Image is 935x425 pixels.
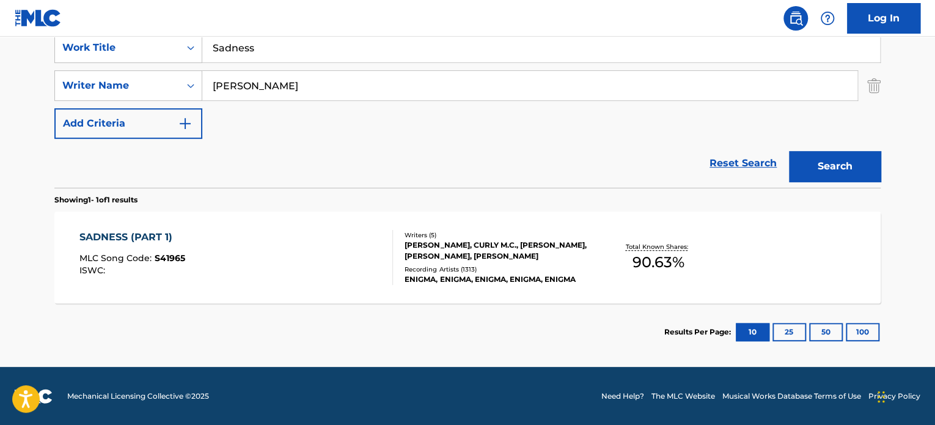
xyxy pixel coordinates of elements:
[815,6,840,31] div: Help
[601,391,644,402] a: Need Help?
[15,389,53,404] img: logo
[846,323,879,341] button: 100
[722,391,861,402] a: Musical Works Database Terms of Use
[878,379,885,415] div: Drag
[79,253,155,264] span: MLC Song Code :
[62,78,172,93] div: Writer Name
[67,391,209,402] span: Mechanical Licensing Collective © 2025
[809,323,843,341] button: 50
[79,230,185,245] div: SADNESS (PART 1)
[155,253,185,264] span: S41965
[54,32,881,188] form: Search Form
[736,323,769,341] button: 10
[783,6,808,31] a: Public Search
[868,391,920,402] a: Privacy Policy
[54,108,202,139] button: Add Criteria
[703,150,783,177] a: Reset Search
[405,240,589,262] div: [PERSON_NAME], CURLY M.C., [PERSON_NAME], [PERSON_NAME], [PERSON_NAME]
[405,274,589,285] div: ENIGMA, ENIGMA, ENIGMA, ENIGMA, ENIGMA
[664,327,734,338] p: Results Per Page:
[625,242,691,251] p: Total Known Shares:
[820,11,835,26] img: help
[874,366,935,425] iframe: Chat Widget
[788,11,803,26] img: search
[651,391,715,402] a: The MLC Website
[847,3,920,34] a: Log In
[62,40,172,55] div: Work Title
[54,194,137,205] p: Showing 1 - 1 of 1 results
[405,265,589,274] div: Recording Artists ( 1313 )
[54,212,881,303] a: SADNESS (PART 1)MLC Song Code:S41965ISWC:Writers (5)[PERSON_NAME], CURLY M.C., [PERSON_NAME], [PE...
[405,231,589,240] div: Writers ( 5 )
[178,116,193,131] img: 9d2ae6d4665cec9f34b9.svg
[15,9,62,27] img: MLC Logo
[79,265,108,276] span: ISWC :
[772,323,806,341] button: 25
[632,251,684,273] span: 90.63 %
[789,151,881,182] button: Search
[867,70,881,101] img: Delete Criterion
